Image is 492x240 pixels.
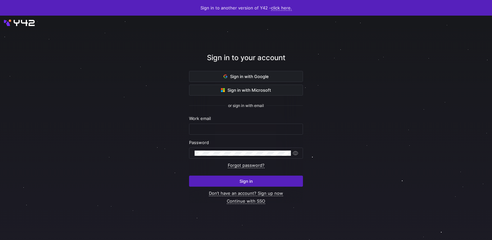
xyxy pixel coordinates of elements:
[228,103,264,108] span: or sign in with email
[271,5,292,11] a: click here.
[189,52,303,71] div: Sign in to your account
[224,74,269,79] span: Sign in with Google
[189,85,303,96] button: Sign in with Microsoft
[209,191,283,196] a: Don’t have an account? Sign up now
[189,116,211,121] span: Work email
[227,198,265,204] a: Continue with SSO
[228,163,265,168] a: Forgot password?
[221,87,271,93] span: Sign in with Microsoft
[189,176,303,187] button: Sign in
[189,140,209,145] span: Password
[189,71,303,82] button: Sign in with Google
[239,179,253,184] span: Sign in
